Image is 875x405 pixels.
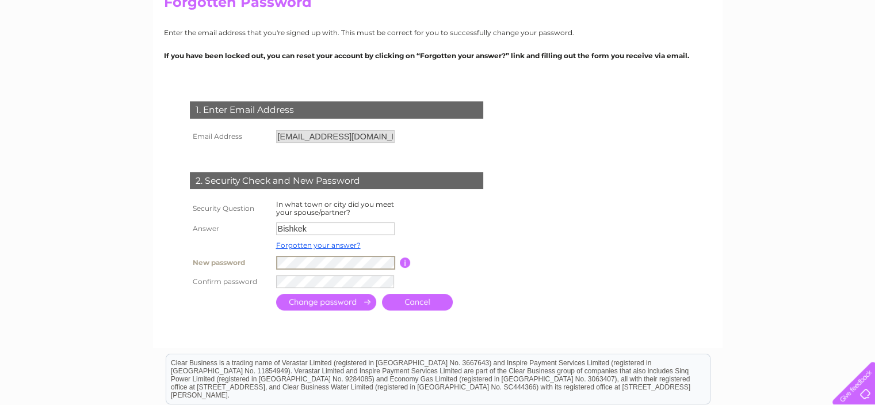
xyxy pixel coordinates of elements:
a: Cancel [382,294,453,311]
div: Clear Business is a trading name of Verastar Limited (registered in [GEOGRAPHIC_DATA] No. 3667643... [166,6,710,56]
label: In what town or city did you meet your spouse/partner? [276,200,394,217]
th: Answer [187,219,273,238]
div: 1. Enter Email Address [190,101,483,119]
th: Email Address [187,127,273,146]
a: Telecoms [775,49,809,58]
p: Enter the email address that you're signed up with. This must be correct for you to successfully ... [164,27,712,38]
input: Submit [276,294,376,311]
a: Water [714,49,736,58]
a: Energy [743,49,768,58]
a: Blog [816,49,833,58]
img: logo.png [30,30,89,65]
th: Confirm password [187,272,273,291]
div: 2. Security Check and New Password [190,172,483,190]
th: Security Question [187,198,273,219]
input: Information [400,258,411,268]
p: If you have been locked out, you can reset your account by clicking on “Forgotten your answer?” l... [164,50,712,61]
a: Contact [840,49,868,58]
a: 0333 014 3131 [658,6,738,20]
th: New password [187,253,273,272]
a: Forgotten your answer? [276,241,361,249]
